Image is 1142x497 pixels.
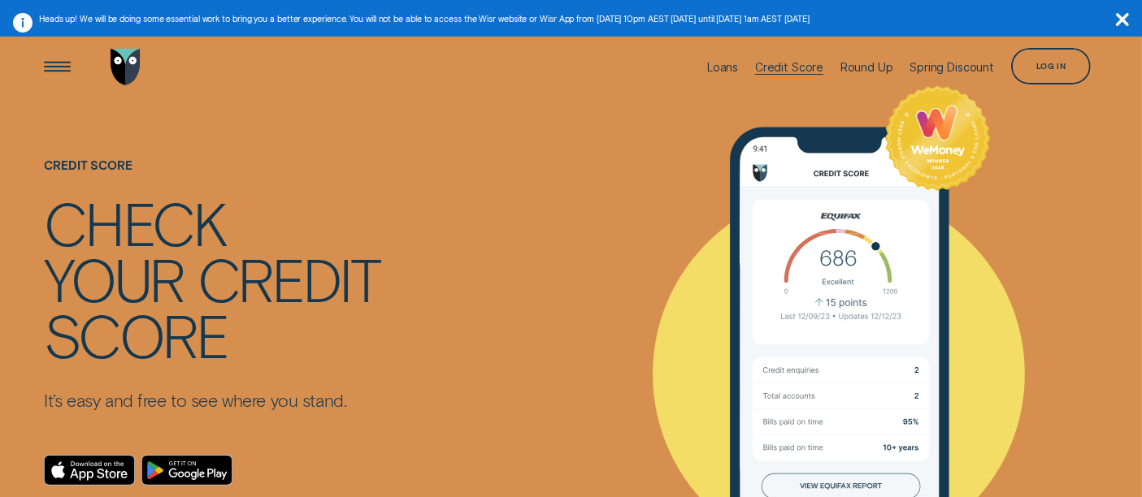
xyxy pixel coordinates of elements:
button: Open Menu [40,49,76,84]
div: your [44,251,184,307]
div: Credit Score [755,60,823,74]
div: Spring Discount [910,60,994,74]
a: Spring Discount [910,27,994,107]
h1: Credit Score [44,158,379,195]
div: Loans [707,60,738,74]
p: It’s easy and free to see where you stand. [44,390,379,412]
div: Round Up [840,60,893,74]
img: Wisr [111,49,141,84]
a: Round Up [840,27,893,107]
a: Go to home page [107,27,143,107]
h4: Check your credit score [44,195,379,363]
div: Check [44,195,225,251]
a: Android App on Google Play [141,455,232,486]
a: Loans [707,27,738,107]
div: credit [198,251,380,307]
a: Download on the App Store [44,455,135,486]
button: Log in [1011,48,1092,84]
a: Credit Score [755,27,823,107]
div: score [44,307,227,363]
